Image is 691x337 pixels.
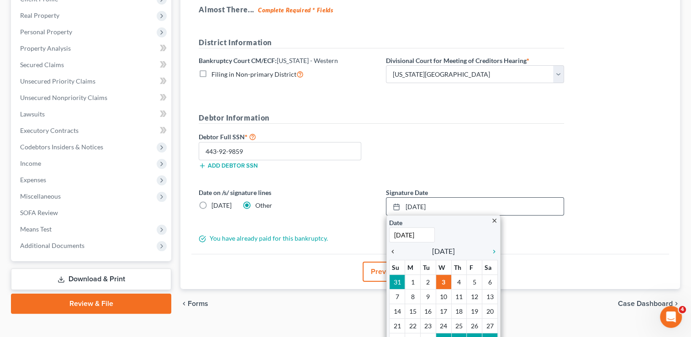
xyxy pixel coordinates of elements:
[482,318,498,333] td: 27
[13,40,171,57] a: Property Analysis
[432,246,455,257] span: [DATE]
[199,56,338,65] label: Bankruptcy Court CM/ECF:
[20,94,107,101] span: Unsecured Nonpriority Claims
[420,260,436,274] th: Tu
[405,274,421,289] td: 1
[467,318,482,333] td: 26
[20,242,84,249] span: Additional Documents
[436,318,451,333] td: 24
[13,106,171,122] a: Lawsuits
[451,274,467,289] td: 4
[405,289,421,304] td: 8
[386,56,529,65] label: Divisional Court for Meeting of Creditors Hearing
[420,289,436,304] td: 9
[199,142,361,160] input: XXX-XX-XXXX
[255,201,272,209] span: Other
[390,260,405,274] th: Su
[405,260,421,274] th: M
[277,57,338,64] span: [US_STATE] - Western
[436,304,451,318] td: 17
[180,300,188,307] i: chevron_left
[194,131,381,142] label: Debtor Full SSN
[20,126,79,134] span: Executory Contracts
[13,90,171,106] a: Unsecured Nonpriority Claims
[482,304,498,318] td: 20
[20,143,103,151] span: Codebtors Insiders & Notices
[451,318,467,333] td: 25
[20,192,61,200] span: Miscellaneous
[451,260,467,274] th: Th
[618,300,673,307] span: Case Dashboard
[258,6,333,14] strong: Complete Required * Fields
[405,304,421,318] td: 15
[386,198,564,215] a: [DATE]
[20,225,52,233] span: Means Test
[199,162,258,169] button: Add debtor SSN
[386,188,428,197] label: Signature Date
[20,159,41,167] span: Income
[389,248,401,255] i: chevron_left
[390,289,405,304] td: 7
[20,61,64,68] span: Secured Claims
[451,304,467,318] td: 18
[13,57,171,73] a: Secured Claims
[20,44,71,52] span: Property Analysis
[467,304,482,318] td: 19
[486,248,498,255] i: chevron_right
[618,300,680,307] a: Case Dashboard chevron_right
[436,260,451,274] th: W
[482,260,498,274] th: Sa
[363,262,425,282] button: Preview Filing
[20,11,59,19] span: Real Property
[211,70,296,78] span: Filing in Non-primary District
[405,318,421,333] td: 22
[20,77,95,85] span: Unsecured Priority Claims
[13,73,171,90] a: Unsecured Priority Claims
[11,269,171,290] a: Download & Print
[436,289,451,304] td: 10
[20,110,45,118] span: Lawsuits
[211,201,232,209] span: [DATE]
[389,218,402,227] label: Date
[491,215,498,226] a: close
[199,37,564,48] h5: District Information
[486,246,498,257] a: chevron_right
[180,300,221,307] button: chevron_left Forms
[188,300,208,307] span: Forms
[20,28,72,36] span: Personal Property
[390,274,405,289] td: 31
[11,294,171,314] a: Review & File
[467,260,482,274] th: F
[482,274,498,289] td: 6
[390,304,405,318] td: 14
[673,300,680,307] i: chevron_right
[436,274,451,289] td: 3
[199,112,564,124] h5: Debtor Information
[390,318,405,333] td: 21
[467,274,482,289] td: 5
[660,306,682,328] iframe: Intercom live chat
[420,318,436,333] td: 23
[420,274,436,289] td: 2
[13,205,171,221] a: SOFA Review
[199,4,662,15] h5: Almost There...
[451,289,467,304] td: 11
[482,289,498,304] td: 13
[20,176,46,184] span: Expenses
[679,306,686,313] span: 4
[491,217,498,224] i: close
[194,234,569,243] div: You have already paid for this bankruptcy.
[467,289,482,304] td: 12
[13,122,171,139] a: Executory Contracts
[199,188,377,197] label: Date on /s/ signature lines
[389,227,435,242] input: 1/1/2013
[389,246,401,257] a: chevron_left
[420,304,436,318] td: 16
[20,209,58,216] span: SOFA Review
